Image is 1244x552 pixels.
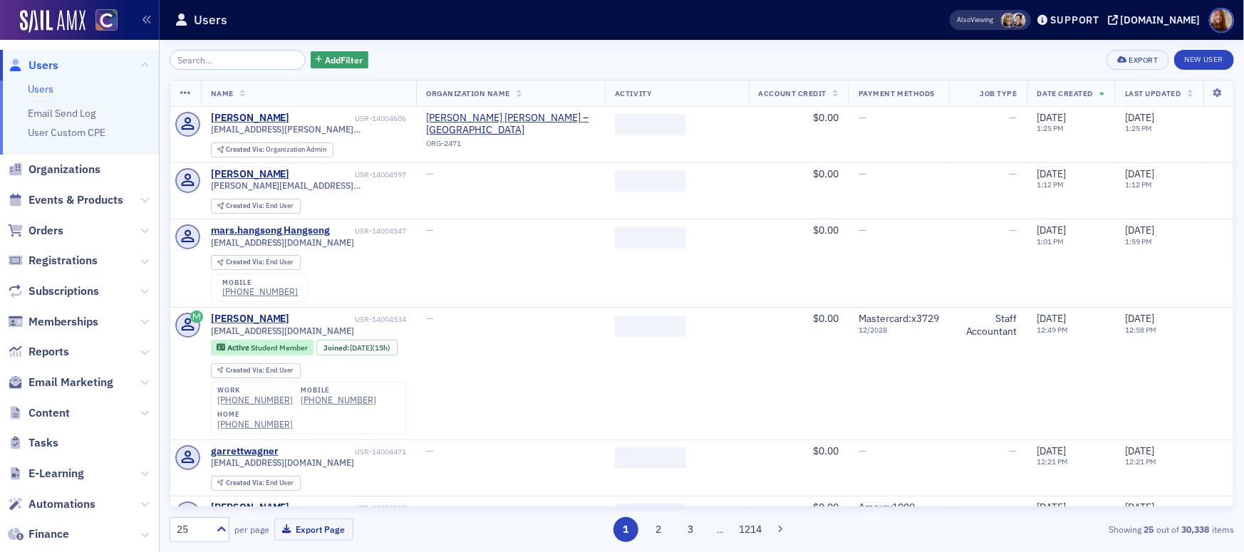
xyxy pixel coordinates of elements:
time: 12:49 PM [1037,325,1069,335]
span: Activity [615,88,652,98]
span: Pamela Galey-Coleman [1011,13,1026,28]
a: [PERSON_NAME] [211,501,290,514]
div: End User [226,479,294,487]
span: — [1010,111,1017,124]
div: Organization Admin [226,146,326,154]
span: Created Via : [226,478,266,487]
span: ‌ [615,227,686,249]
button: [DOMAIN_NAME] [1108,15,1206,25]
span: [DATE] [1125,312,1154,325]
div: (15h) [350,343,390,353]
button: Export Page [274,519,353,541]
span: Payment Methods [859,88,935,98]
div: End User [226,367,294,375]
span: $0.00 [813,167,839,180]
div: Joined: 2025-08-21 00:00:00 [316,340,398,355]
span: Created Via : [226,365,266,375]
a: SailAMX [20,10,85,33]
span: ‌ [615,504,686,525]
div: [DOMAIN_NAME] [1121,14,1201,26]
div: USR-14004597 [292,170,406,179]
a: Registrations [8,253,98,269]
div: Created Via: End User [211,476,301,491]
span: — [426,444,434,457]
div: USR-14004606 [292,114,406,123]
a: [PHONE_NUMBER] [217,419,293,429]
span: $0.00 [813,444,839,457]
div: ORG-2471 [426,139,595,153]
span: Plante Moran – Denver [426,112,595,137]
a: Email Marketing [8,375,113,390]
span: Organizations [28,162,100,177]
span: [DATE] [1037,224,1067,236]
input: Search… [170,50,306,70]
label: per page [234,523,269,536]
span: [EMAIL_ADDRESS][PERSON_NAME][DOMAIN_NAME] [211,124,407,135]
span: — [1010,224,1017,236]
div: 25 [177,522,208,537]
a: Email Send Log [28,107,95,120]
span: Date Created [1037,88,1093,98]
span: Memberships [28,314,98,330]
a: Memberships [8,314,98,330]
div: mars.hangsong Hangsong [211,224,331,237]
span: [PERSON_NAME][EMAIL_ADDRESS][DOMAIN_NAME] [211,180,407,191]
span: 12 / 2028 [859,326,939,335]
span: — [1010,501,1017,514]
span: Users [28,58,58,73]
span: ‌ [615,114,686,135]
a: Finance [8,526,69,542]
span: Registrations [28,253,98,269]
span: ‌ [615,316,686,337]
a: [PHONE_NUMBER] [217,395,293,405]
div: Staff Accountant [959,313,1017,338]
button: 1214 [738,517,763,542]
h1: Users [194,11,227,28]
time: 1:12 PM [1037,179,1064,189]
span: — [1010,444,1017,457]
div: USR-14004399 [292,504,406,513]
span: $0.00 [813,501,839,514]
span: [DATE] [1037,312,1067,325]
span: Account Credit [759,88,826,98]
img: SailAMX [95,9,118,31]
span: ‌ [615,447,686,469]
div: home [217,410,293,419]
div: [PERSON_NAME] [211,168,290,181]
div: [PHONE_NUMBER] [222,286,298,297]
a: Active Student Member [217,343,307,353]
a: Reports [8,344,69,360]
span: Joined : [323,343,351,353]
div: Created Via: End User [211,363,301,378]
button: 2 [646,517,670,542]
span: Lauren Standiford [1001,13,1016,28]
span: … [710,523,730,536]
a: garrettwagner [211,445,279,458]
span: [DATE] [1037,501,1067,514]
div: Export [1129,56,1159,64]
div: USR-14004547 [333,226,406,236]
a: Content [8,405,70,421]
div: Support [1050,14,1099,26]
a: [PERSON_NAME] [PERSON_NAME] – [GEOGRAPHIC_DATA] [426,112,595,137]
div: Created Via: End User [211,255,301,270]
time: 1:25 PM [1125,123,1152,133]
span: Subscriptions [28,283,99,299]
span: Add Filter [325,53,363,66]
strong: 25 [1141,523,1156,536]
span: — [859,111,866,124]
time: 12:58 PM [1125,325,1156,335]
span: Mastercard : x3729 [859,312,939,325]
span: Last Updated [1125,88,1181,98]
span: — [426,167,434,180]
div: [PHONE_NUMBER] [301,395,376,405]
div: Showing out of items [889,523,1234,536]
div: End User [226,259,294,266]
div: mobile [222,278,298,287]
span: Content [28,405,70,421]
span: [EMAIL_ADDRESS][DOMAIN_NAME] [211,326,355,336]
span: — [859,167,866,180]
span: Email Marketing [28,375,113,390]
span: $0.00 [813,224,839,236]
